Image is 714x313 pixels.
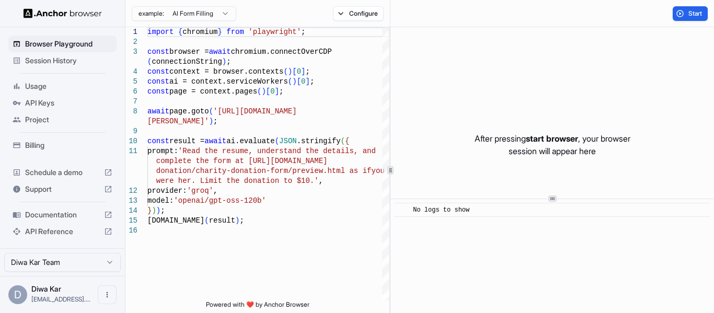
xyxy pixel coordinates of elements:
[156,177,319,185] span: were her. Limit the donation to $10.'
[222,57,226,66] span: )
[319,177,323,185] span: ,
[8,36,117,52] div: Browser Playground
[125,87,137,97] div: 6
[25,167,100,178] span: Schedule a demo
[333,6,384,21] button: Configure
[31,295,90,303] span: diwa867@gmail.com
[341,137,345,145] span: (
[8,52,117,69] div: Session History
[279,137,297,145] span: JSON
[371,167,384,175] span: you
[152,206,156,215] span: )
[275,137,279,145] span: (
[147,147,178,155] span: prompt:
[297,67,301,76] span: 0
[169,77,288,86] span: ai = context.serviceWorkers
[169,67,283,76] span: context = browser.contexts
[8,206,117,223] div: Documentation
[8,164,117,181] div: Schedule a demo
[213,117,217,125] span: ;
[125,37,137,47] div: 2
[187,187,213,195] span: 'groq'
[147,57,152,66] span: (
[139,9,164,18] span: example:
[147,48,169,56] span: const
[206,300,309,313] span: Powered with ❤️ by Anchor Browser
[345,137,349,145] span: {
[8,137,117,154] div: Billing
[156,206,160,215] span: )
[475,132,630,157] p: After pressing , your browser session will appear here
[147,117,209,125] span: [PERSON_NAME]'
[156,157,328,165] span: complete the form at [URL][DOMAIN_NAME]
[213,187,217,195] span: ,
[25,184,100,194] span: Support
[305,67,309,76] span: ;
[413,206,469,214] span: No logs to show
[292,77,296,86] span: )
[204,216,209,225] span: (
[301,28,305,36] span: ;
[147,107,169,115] span: await
[310,77,314,86] span: ;
[125,186,137,196] div: 12
[125,47,137,57] div: 3
[257,87,261,96] span: (
[25,210,100,220] span: Documentation
[239,216,244,225] span: ;
[125,126,137,136] div: 9
[169,137,204,145] span: result =
[261,87,266,96] span: )
[31,284,61,293] span: Diwa Kar
[125,27,137,37] div: 1
[8,223,117,240] div: API Reference
[147,87,169,96] span: const
[98,285,117,304] button: Open menu
[209,48,231,56] span: await
[226,137,274,145] span: ai.evaluate
[182,28,217,36] span: chromium
[178,147,376,155] span: 'Read the resume, understand the details, and
[275,87,279,96] span: ]
[297,77,301,86] span: [
[25,98,112,108] span: API Keys
[266,87,270,96] span: [
[283,67,287,76] span: (
[25,55,112,66] span: Session History
[147,28,174,36] span: import
[125,226,137,236] div: 16
[305,77,309,86] span: ]
[248,28,301,36] span: 'playwright'
[125,107,137,117] div: 8
[288,67,292,76] span: )
[147,196,174,205] span: model:
[125,196,137,206] div: 13
[125,206,137,216] div: 14
[147,137,169,145] span: const
[125,67,137,77] div: 4
[147,187,187,195] span: provider:
[8,111,117,128] div: Project
[270,87,274,96] span: 0
[169,87,257,96] span: page = context.pages
[125,77,137,87] div: 5
[213,107,297,115] span: '[URL][DOMAIN_NAME]
[25,226,100,237] span: API Reference
[169,107,209,115] span: page.goto
[160,206,165,215] span: ;
[688,9,703,18] span: Start
[301,67,305,76] span: ]
[209,216,235,225] span: result
[217,28,222,36] span: }
[400,205,405,215] span: ​
[231,48,332,56] span: chromium.connectOverCDP
[169,48,209,56] span: browser =
[24,8,102,18] img: Anchor Logo
[125,97,137,107] div: 7
[8,181,117,198] div: Support
[156,167,372,175] span: donation/charity-donation-form/preview.html as if
[235,216,239,225] span: )
[279,87,283,96] span: ;
[8,95,117,111] div: API Keys
[301,77,305,86] span: 0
